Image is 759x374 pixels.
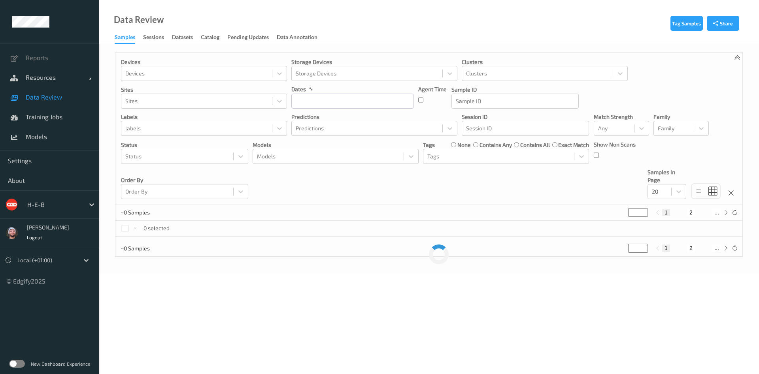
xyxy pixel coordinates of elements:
p: Clusters [462,58,628,66]
p: Samples In Page [648,168,686,184]
p: Family [653,113,709,121]
div: Samples [115,33,135,44]
div: Data Annotation [277,33,317,43]
div: Data Review [114,16,164,24]
p: ~0 Samples [121,209,180,216]
p: Devices [121,58,287,66]
div: Datasets [172,33,193,43]
p: Sample ID [451,86,579,94]
label: none [457,141,471,149]
p: Session ID [462,113,589,121]
a: Catalog [201,32,227,43]
p: Agent Time [418,85,447,93]
label: exact match [558,141,589,149]
button: ... [712,244,721,252]
label: contains any [480,141,512,149]
a: Pending Updates [227,32,277,43]
div: Sessions [143,33,164,43]
p: Status [121,141,248,149]
div: Pending Updates [227,33,269,43]
label: contains all [520,141,550,149]
a: Samples [115,32,143,44]
p: labels [121,113,287,121]
div: Catalog [201,33,219,43]
p: Models [253,141,419,149]
p: Order By [121,176,248,184]
p: Match Strength [594,113,649,121]
p: dates [291,85,306,93]
p: 0 selected [143,224,170,232]
button: 2 [687,244,695,252]
button: 2 [687,209,695,216]
button: ... [712,209,721,216]
p: Tags [423,141,435,149]
p: Show Non Scans [594,141,636,148]
p: ~0 Samples [121,244,180,252]
a: Datasets [172,32,201,43]
p: Storage Devices [291,58,457,66]
button: 1 [662,209,670,216]
button: Tag Samples [670,16,703,31]
p: Predictions [291,113,457,121]
p: Sites [121,86,287,94]
button: Share [707,16,739,31]
button: 1 [662,244,670,252]
a: Sessions [143,32,172,43]
a: Data Annotation [277,32,325,43]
